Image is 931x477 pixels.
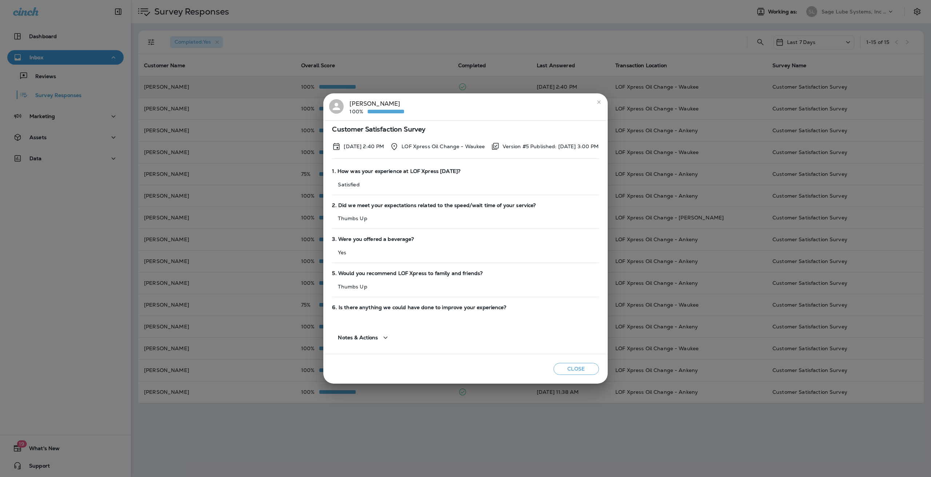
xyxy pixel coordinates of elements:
span: 6. Is there anything we could have done to improve your experience? [332,304,599,311]
span: 2. Did we meet your expectations related to the speed/wait time of your service? [332,202,599,209]
p: Thumbs Up [332,284,599,290]
span: 3. Were you offered a beverage? [332,236,599,242]
p: 100% [349,109,368,114]
p: Yes [332,250,599,255]
p: Version #5 Published: [DATE] 3:00 PM [503,143,599,149]
p: LOF Xpress Oil Change - Waukee [401,143,485,149]
span: Customer Satisfaction Survey [332,126,599,133]
button: Notes & Actions [332,327,395,348]
div: [PERSON_NAME] [349,99,404,114]
span: 5. Would you recommend LOF Xpress to family and friends? [332,270,599,276]
p: Thumbs Up [332,215,599,221]
button: Close [554,363,599,375]
span: Notes & Actions [338,335,378,341]
p: Satisfied [332,182,599,187]
p: Aug 28, 2025 2:40 PM [344,143,384,149]
span: 1. How was your experience at LOF Xpress [DATE]? [332,168,599,174]
button: close [593,96,605,108]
